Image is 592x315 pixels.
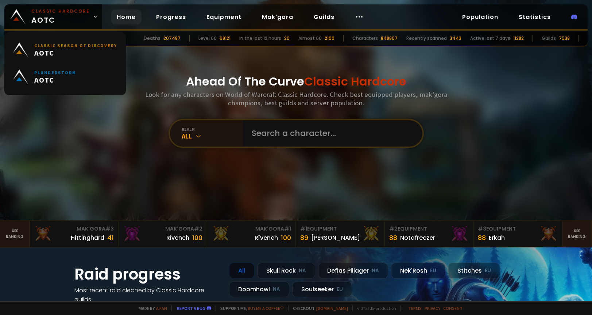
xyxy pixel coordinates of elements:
span: Made by [134,305,167,311]
a: #1Equipment89[PERSON_NAME] [296,221,384,247]
input: Search a character... [247,120,414,147]
a: Report a bug [177,305,205,311]
div: 848807 [381,35,398,42]
span: # 1 [300,225,307,232]
a: Classic Season of DiscoveryAOTC [9,37,121,64]
div: Defias Pillager [318,263,388,278]
a: Population [456,10,504,24]
span: AOTC [31,8,90,26]
div: Mak'Gora [123,225,202,233]
div: Erkah [489,233,505,242]
span: # 3 [478,225,486,232]
small: EU [337,286,343,293]
a: Guilds [308,10,340,24]
div: Mak'Gora [34,225,113,233]
a: Classic HardcoreAOTC [4,4,102,29]
a: PlunderstormAOTC [9,64,121,91]
span: AOTC [34,75,76,84]
div: Equipment [389,225,469,233]
small: NA [372,267,379,274]
div: All [182,132,243,140]
small: Plunderstorm [34,70,76,75]
div: Nek'Rosh [391,263,445,278]
div: Guilds [542,35,556,42]
a: Consent [443,305,463,311]
div: Doomhowl [229,281,289,297]
div: 20 [284,35,290,42]
div: Soulseeker [292,281,352,297]
a: Mak'Gora#2Rivench100 [119,221,207,247]
div: Level 60 [198,35,217,42]
div: Recently scanned [406,35,447,42]
div: Deaths [144,35,160,42]
div: In the last 12 hours [239,35,281,42]
a: [DOMAIN_NAME] [316,305,348,311]
a: Mak'gora [256,10,299,24]
a: Terms [408,305,422,311]
div: Rîvench [255,233,278,242]
div: 7538 [559,35,570,42]
small: NA [299,267,306,274]
div: 88 [389,233,397,243]
a: #3Equipment88Erkah [473,221,562,247]
div: Skull Rock [257,263,315,278]
div: 3443 [450,35,461,42]
div: 2100 [325,35,334,42]
div: Equipment [300,225,380,233]
a: a fan [156,305,167,311]
div: Mak'Gora [212,225,291,233]
small: NA [273,286,280,293]
small: EU [430,267,436,274]
small: EU [485,267,491,274]
a: Mak'Gora#1Rîvench100 [207,221,296,247]
span: # 1 [284,225,291,232]
span: v. d752d5 - production [352,305,396,311]
div: Active last 7 days [470,35,510,42]
div: Stitches [448,263,500,278]
div: 100 [192,233,202,243]
div: 207487 [163,35,181,42]
a: Buy me a coffee [248,305,284,311]
span: Checkout [288,305,348,311]
a: #2Equipment88Notafreezer [385,221,473,247]
div: 41 [107,233,114,243]
span: # 3 [105,225,114,232]
div: Notafreezer [400,233,435,242]
a: Seeranking [562,221,592,247]
div: Characters [352,35,378,42]
div: [PERSON_NAME] [311,233,360,242]
small: Classic Hardcore [31,8,90,15]
a: Equipment [201,10,247,24]
span: AOTC [34,48,117,57]
div: Equipment [478,225,557,233]
div: 68121 [220,35,231,42]
a: Statistics [513,10,557,24]
a: Mak'Gora#3Hittinghard41 [30,221,118,247]
h4: Most recent raid cleaned by Classic Hardcore guilds [74,286,220,304]
div: Hittinghard [71,233,104,242]
div: realm [182,126,243,132]
a: Privacy [425,305,440,311]
div: All [229,263,254,278]
span: Support me, [216,305,284,311]
div: 88 [478,233,486,243]
a: Home [111,10,142,24]
span: Classic Hardcore [304,73,406,90]
small: Classic Season of Discovery [34,43,117,48]
div: Almost 60 [298,35,322,42]
div: 11282 [513,35,524,42]
div: Rivench [166,233,189,242]
span: # 2 [194,225,202,232]
h1: Ahead Of The Curve [186,73,406,90]
h3: Look for any characters on World of Warcraft Classic Hardcore. Check best equipped players, mak'g... [142,90,450,107]
span: # 2 [389,225,398,232]
a: Progress [150,10,192,24]
div: 100 [281,233,291,243]
h1: Raid progress [74,263,220,286]
div: 89 [300,233,308,243]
